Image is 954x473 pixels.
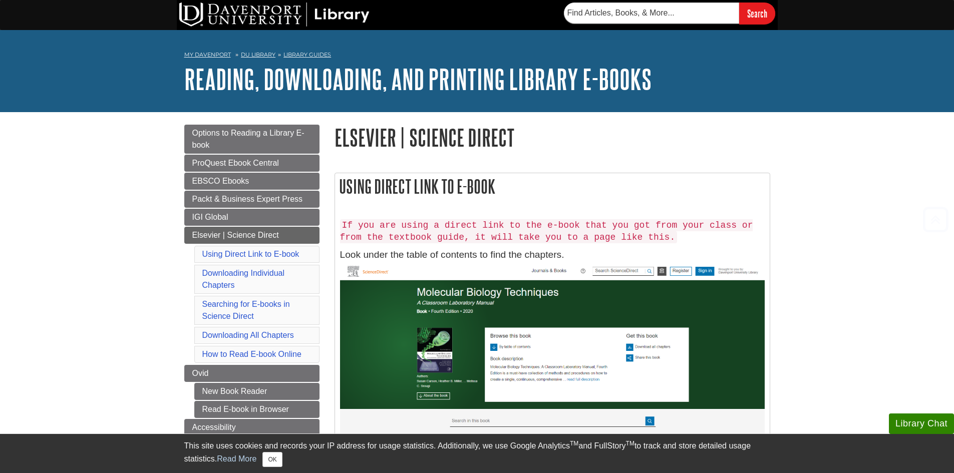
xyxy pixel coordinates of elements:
[241,51,275,58] a: DU Library
[202,269,285,289] a: Downloading Individual Chapters
[192,213,228,221] span: IGI Global
[184,227,320,244] a: Elsevier | Science Direct
[184,125,320,154] a: Options to Reading a Library E-book
[192,177,249,185] span: EBSCO Ebooks
[184,365,320,382] a: Ovid
[184,155,320,172] a: ProQuest Ebook Central
[919,213,951,226] a: Back to Top
[184,440,770,467] div: This site uses cookies and records your IP address for usage statistics. Additionally, we use Goo...
[192,423,236,431] span: Accessibility
[184,173,320,190] a: EBSCO Ebooks
[283,51,331,58] a: Library Guides
[192,129,304,149] span: Options to Reading a Library E-book
[184,125,320,466] div: Guide Page Menu
[739,3,775,24] input: Search
[184,51,231,59] a: My Davenport
[184,419,320,436] a: Accessibility
[335,173,770,200] h2: Using Direct Link to E-book
[192,369,209,377] span: Ovid
[340,219,753,243] code: If you are using a direct link to the e-book that you got from your class or from the textbook gu...
[202,300,290,320] a: Searching for E-books in Science Direct
[262,452,282,467] button: Close
[184,209,320,226] a: IGI Global
[184,191,320,208] a: Packt & Business Expert Press
[192,159,279,167] span: ProQuest Ebook Central
[202,250,299,258] a: Using Direct Link to E-book
[889,413,954,434] button: Library Chat
[202,331,294,339] a: Downloading All Chapters
[564,3,739,24] input: Find Articles, Books, & More...
[570,440,578,447] sup: TM
[335,125,770,150] h1: Elsevier | Science Direct
[217,454,256,463] a: Read More
[192,195,303,203] span: Packt & Business Expert Press
[184,64,652,95] a: Reading, Downloading, and Printing Library E-books
[192,231,279,239] span: Elsevier | Science Direct
[564,3,775,24] form: Searches DU Library's articles, books, and more
[179,3,370,27] img: DU Library
[194,401,320,418] a: Read E-book in Browser
[184,48,770,64] nav: breadcrumb
[202,350,301,358] a: How to Read E-book Online
[626,440,634,447] sup: TM
[194,383,320,400] a: New Book Reader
